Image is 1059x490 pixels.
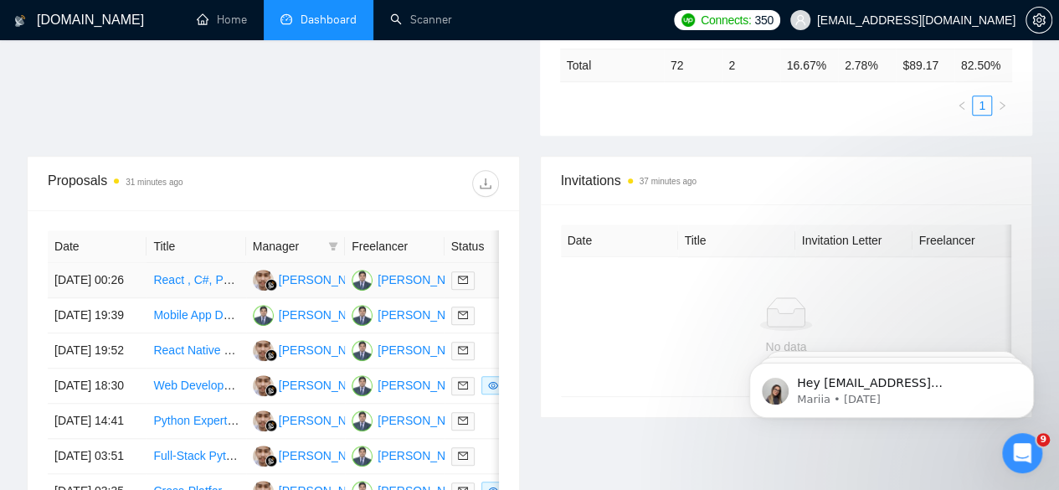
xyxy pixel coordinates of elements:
[153,379,687,392] a: Web Developer Needed for Node.js, Three.js, and React.js Project -- [PERSON_NAME] Machines LLC
[678,224,795,257] th: Title
[896,49,954,81] td: $ 89.17
[253,343,375,356] a: AI[PERSON_NAME]
[488,380,498,390] span: eye
[48,230,147,263] th: Date
[754,11,773,29] span: 350
[992,95,1012,116] button: right
[253,307,475,321] a: MA[PERSON_NAME] [PERSON_NAME]
[473,177,498,190] span: download
[246,230,345,263] th: Manager
[253,448,375,462] a: AI[PERSON_NAME]
[153,308,589,322] a: Mobile App Developer (iOS & Android) – Secure Document Sharing & Scanning App
[1002,433,1042,473] iframe: Intercom live chat
[265,455,277,467] img: gigradar-bm.png
[253,237,321,255] span: Manager
[147,298,245,333] td: Mobile App Developer (iOS & Android) – Secure Document Sharing & Scanning App
[253,270,274,291] img: AI
[147,404,245,439] td: Python Expert - Full Time
[147,439,245,474] td: Full-Stack Python Developer
[973,96,991,115] a: 1
[378,446,573,465] div: [PERSON_NAME] [PERSON_NAME]
[352,413,573,426] a: MA[PERSON_NAME] [PERSON_NAME]
[560,49,664,81] td: Total
[957,101,967,111] span: left
[378,341,573,359] div: [PERSON_NAME] [PERSON_NAME]
[352,270,373,291] img: MA
[48,170,273,197] div: Proposals
[724,328,1059,445] iframe: Intercom notifications message
[664,49,722,81] td: 72
[1026,13,1051,27] span: setting
[1036,433,1050,446] span: 9
[48,298,147,333] td: [DATE] 19:39
[279,341,375,359] div: [PERSON_NAME]
[48,404,147,439] td: [DATE] 14:41
[681,13,695,27] img: upwork-logo.png
[14,8,26,34] img: logo
[722,49,779,81] td: 2
[795,224,912,257] th: Invitation Letter
[701,11,751,29] span: Connects:
[279,271,375,289] div: [PERSON_NAME]
[253,340,274,361] img: AI
[328,241,338,251] span: filter
[838,49,896,81] td: 2.78 %
[458,451,468,461] span: mail
[147,263,245,298] td: React , C#, Postgres, Lambda for web based dashboard
[352,343,573,356] a: MA[PERSON_NAME] [PERSON_NAME]
[147,230,245,263] th: Title
[253,272,375,286] a: AI[PERSON_NAME]
[352,307,573,321] a: MA[PERSON_NAME] [PERSON_NAME]
[153,449,301,462] a: Full-Stack Python Developer
[997,101,1007,111] span: right
[378,306,573,324] div: [PERSON_NAME] [PERSON_NAME]
[279,376,375,395] div: [PERSON_NAME]
[472,170,499,197] button: download
[352,410,373,431] img: MA
[378,271,573,289] div: [PERSON_NAME] [PERSON_NAME]
[954,49,1012,81] td: 82.50 %
[301,13,357,27] span: Dashboard
[352,378,573,391] a: MA[PERSON_NAME] [PERSON_NAME]
[378,411,573,430] div: [PERSON_NAME] [PERSON_NAME]
[280,13,292,25] span: dashboard
[265,420,277,431] img: gigradar-bm.png
[972,95,992,116] li: 1
[458,380,468,390] span: mail
[153,343,430,357] a: React Native Payment Flow Testing with RevenueCat
[153,414,285,427] a: Python Expert - Full Time
[561,224,678,257] th: Date
[451,237,520,255] span: Status
[1026,7,1052,34] button: setting
[912,224,1030,257] th: Freelancer
[48,263,147,298] td: [DATE] 00:26
[73,64,289,80] p: Message from Mariia, sent 3w ago
[253,375,274,396] img: AI
[279,446,375,465] div: [PERSON_NAME]
[253,413,375,426] a: AI[PERSON_NAME]
[352,448,573,462] a: MA[PERSON_NAME] [PERSON_NAME]
[253,410,274,431] img: AI
[345,230,444,263] th: Freelancer
[952,95,972,116] button: left
[458,415,468,426] span: mail
[197,13,247,27] a: homeHome
[147,333,245,369] td: React Native Payment Flow Testing with RevenueCat
[126,178,182,187] time: 31 minutes ago
[48,333,147,369] td: [DATE] 19:52
[265,279,277,291] img: gigradar-bm.png
[352,340,373,361] img: MA
[574,338,999,356] div: No data
[48,439,147,474] td: [DATE] 03:51
[279,411,375,430] div: [PERSON_NAME]
[352,305,373,326] img: MA
[458,310,468,320] span: mail
[390,13,452,27] a: searchScanner
[1026,13,1052,27] a: setting
[325,234,342,259] span: filter
[265,384,277,396] img: gigradar-bm.png
[780,49,838,81] td: 16.67 %
[352,272,573,286] a: MA[PERSON_NAME] [PERSON_NAME]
